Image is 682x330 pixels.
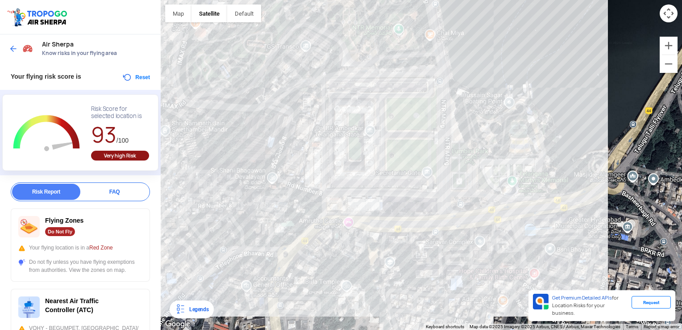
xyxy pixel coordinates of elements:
span: /100 [116,137,129,144]
img: ic_arrow_back_blue.svg [9,44,18,53]
span: Map data ©2025 Imagery ©2025 Airbus, CNES / Airbus, Maxar Technologies [470,324,620,329]
div: Your flying location is in a [18,244,142,252]
img: Premium APIs [533,294,549,309]
g: Chart [9,106,84,162]
div: for Location Risks for your business. [549,294,632,317]
div: FAQ [80,184,149,200]
div: Risk Score for selected location is [91,106,149,120]
div: Request [632,296,671,309]
span: Your flying risk score is [11,73,81,80]
span: Know risks in your flying area [42,50,152,57]
button: Zoom in [660,37,678,55]
div: Do not fly unless you have flying exemptions from authorities. View the zones on map. [18,258,142,274]
img: ic_nofly.svg [18,216,40,237]
img: Legends [175,304,186,315]
div: Risk Report [12,184,80,200]
span: Nearest Air Traffic Controller (ATC) [45,297,99,313]
a: Open this area in Google Maps (opens a new window) [163,318,192,330]
button: Show street map [165,4,191,22]
span: Red Zone [89,245,113,251]
button: Reset [122,72,150,83]
div: Do Not Fly [45,227,75,236]
div: Very high Risk [91,151,149,161]
img: ic_tgdronemaps.svg [7,7,70,27]
img: Google [163,318,192,330]
span: Get Premium Detailed APIs [552,295,612,301]
span: Flying Zones [45,217,83,224]
button: Map camera controls [660,4,678,22]
span: Air Sherpa [42,41,152,48]
span: 93 [91,121,116,149]
img: ic_atc.svg [18,296,40,318]
button: Show satellite imagery [191,4,227,22]
img: Risk Scores [22,43,33,54]
div: Legends [186,304,208,315]
button: Keyboard shortcuts [426,324,464,330]
button: Zoom out [660,55,678,73]
a: Terms [626,324,638,329]
a: Report a map error [644,324,679,329]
